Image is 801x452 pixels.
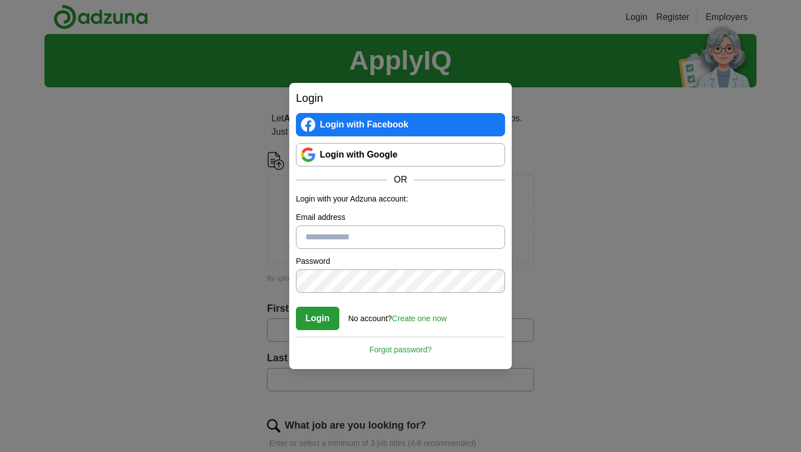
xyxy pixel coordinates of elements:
label: Password [296,256,505,267]
span: OR [387,173,414,186]
h2: Login [296,90,505,106]
p: Login with your Adzuna account: [296,193,505,205]
div: No account? [348,306,447,325]
a: Create one now [392,314,447,323]
button: Login [296,307,339,330]
a: Login with Facebook [296,113,505,136]
a: Login with Google [296,143,505,166]
a: Forgot password? [296,337,505,356]
label: Email address [296,212,505,223]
